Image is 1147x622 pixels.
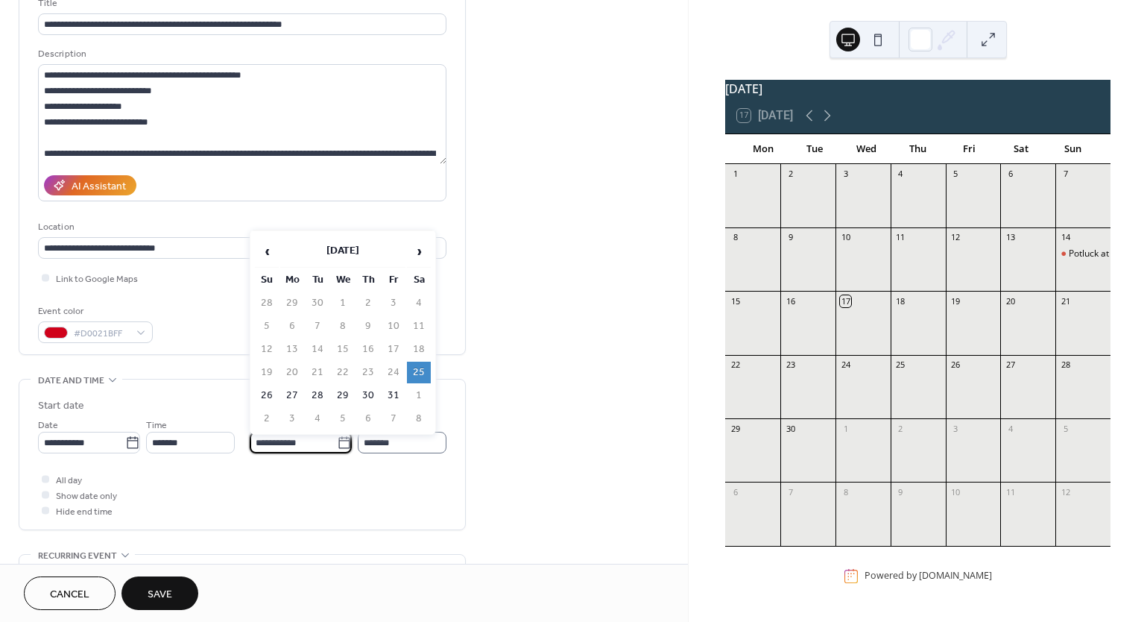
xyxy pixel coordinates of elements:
[306,408,329,430] td: 4
[730,232,741,243] div: 8
[407,292,431,314] td: 4
[1060,232,1071,243] div: 14
[789,134,841,164] div: Tue
[356,362,380,383] td: 23
[56,489,117,504] span: Show date only
[785,232,796,243] div: 9
[356,385,380,406] td: 30
[950,423,961,434] div: 3
[74,326,129,342] span: #D0021BFF
[892,134,944,164] div: Thu
[280,362,304,383] td: 20
[72,179,126,195] div: AI Assistant
[407,339,431,360] td: 18
[331,292,355,314] td: 1
[730,359,741,371] div: 22
[865,570,992,582] div: Powered by
[382,315,405,337] td: 10
[331,408,355,430] td: 5
[1060,359,1071,371] div: 28
[895,486,906,497] div: 9
[280,315,304,337] td: 6
[895,423,906,434] div: 2
[895,232,906,243] div: 11
[840,486,851,497] div: 8
[56,473,82,489] span: All day
[382,362,405,383] td: 24
[895,295,906,307] div: 18
[44,175,136,195] button: AI Assistant
[331,385,355,406] td: 29
[356,339,380,360] td: 16
[255,408,279,430] td: 2
[1069,248,1146,260] div: Potluck at the Lake
[280,269,304,291] th: Mo
[919,570,992,582] a: [DOMAIN_NAME]
[331,315,355,337] td: 8
[146,418,167,433] span: Time
[382,339,405,360] td: 17
[408,236,430,266] span: ›
[1060,169,1071,180] div: 7
[356,292,380,314] td: 2
[730,169,741,180] div: 1
[407,362,431,383] td: 25
[944,134,995,164] div: Fri
[38,418,58,433] span: Date
[50,587,89,603] span: Cancel
[730,486,741,497] div: 6
[1005,169,1016,180] div: 6
[255,269,279,291] th: Su
[895,359,906,371] div: 25
[840,295,851,307] div: 17
[356,315,380,337] td: 9
[38,304,150,319] div: Event color
[38,373,104,389] span: Date and time
[121,577,198,610] button: Save
[840,423,851,434] div: 1
[725,80,1110,98] div: [DATE]
[1047,134,1099,164] div: Sun
[407,315,431,337] td: 11
[730,423,741,434] div: 29
[56,271,138,287] span: Link to Google Maps
[1055,248,1110,260] div: Potluck at the Lake
[950,486,961,497] div: 10
[737,134,789,164] div: Mon
[38,548,117,564] span: Recurring event
[407,385,431,406] td: 1
[785,295,796,307] div: 16
[1060,295,1071,307] div: 21
[148,587,172,603] span: Save
[255,385,279,406] td: 26
[841,134,892,164] div: Wed
[255,292,279,314] td: 28
[280,292,304,314] td: 29
[306,315,329,337] td: 7
[280,385,304,406] td: 27
[950,295,961,307] div: 19
[785,486,796,497] div: 7
[306,269,329,291] th: Tu
[38,398,84,414] div: Start date
[950,359,961,371] div: 26
[256,236,278,266] span: ‹
[356,269,380,291] th: Th
[56,504,113,520] span: Hide end time
[950,169,961,180] div: 5
[785,169,796,180] div: 2
[306,292,329,314] td: 30
[407,269,431,291] th: Sa
[1005,423,1016,434] div: 4
[996,134,1047,164] div: Sat
[1060,486,1071,497] div: 12
[306,385,329,406] td: 28
[840,169,851,180] div: 3
[407,408,431,430] td: 8
[306,339,329,360] td: 14
[382,385,405,406] td: 31
[730,295,741,307] div: 15
[382,269,405,291] th: Fr
[255,362,279,383] td: 19
[840,232,851,243] div: 10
